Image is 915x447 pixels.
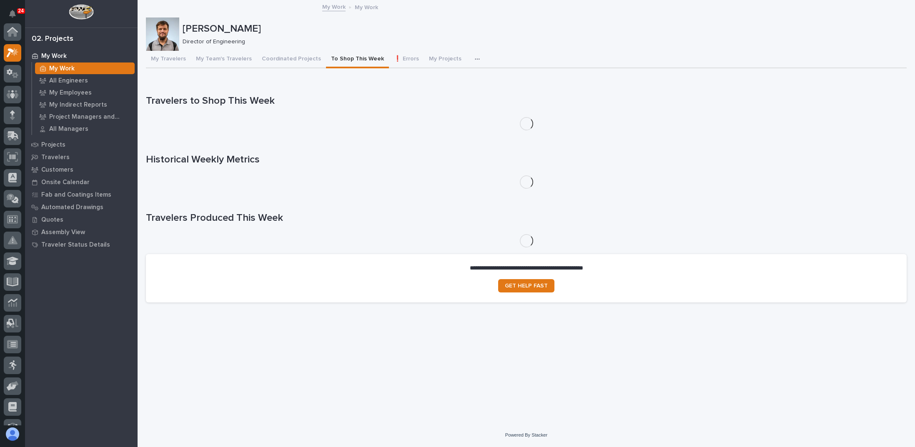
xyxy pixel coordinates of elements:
[25,163,138,176] a: Customers
[25,138,138,151] a: Projects
[41,241,110,249] p: Traveler Status Details
[49,125,88,133] p: All Managers
[25,50,138,62] a: My Work
[326,51,389,68] button: To Shop This Week
[41,229,85,236] p: Assembly View
[424,51,466,68] button: My Projects
[32,87,138,98] a: My Employees
[49,113,131,121] p: Project Managers and Engineers
[389,51,424,68] button: ❗ Errors
[146,212,907,224] h1: Travelers Produced This Week
[41,52,67,60] p: My Work
[25,238,138,251] a: Traveler Status Details
[183,23,903,35] p: [PERSON_NAME]
[146,51,191,68] button: My Travelers
[41,141,65,149] p: Projects
[32,35,73,44] div: 02. Projects
[25,201,138,213] a: Automated Drawings
[69,4,93,20] img: Workspace Logo
[146,95,907,107] h1: Travelers to Shop This Week
[25,188,138,201] a: Fab and Coatings Items
[146,154,907,166] h1: Historical Weekly Metrics
[41,216,63,224] p: Quotes
[183,38,900,45] p: Director of Engineering
[32,75,138,86] a: All Engineers
[41,154,70,161] p: Travelers
[32,123,138,135] a: All Managers
[505,432,547,437] a: Powered By Stacker
[25,151,138,163] a: Travelers
[505,283,548,289] span: GET HELP FAST
[4,425,21,443] button: users-avatar
[322,2,346,11] a: My Work
[191,51,257,68] button: My Team's Travelers
[355,2,378,11] p: My Work
[25,226,138,238] a: Assembly View
[4,5,21,22] button: Notifications
[498,279,554,292] a: GET HELP FAST
[49,101,107,109] p: My Indirect Reports
[32,111,138,122] a: Project Managers and Engineers
[32,99,138,110] a: My Indirect Reports
[18,8,24,14] p: 24
[25,213,138,226] a: Quotes
[10,10,21,23] div: Notifications24
[41,191,111,199] p: Fab and Coatings Items
[25,176,138,188] a: Onsite Calendar
[257,51,326,68] button: Coordinated Projects
[49,77,88,85] p: All Engineers
[41,179,90,186] p: Onsite Calendar
[49,65,75,72] p: My Work
[41,204,103,211] p: Automated Drawings
[49,89,92,97] p: My Employees
[41,166,73,174] p: Customers
[32,62,138,74] a: My Work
